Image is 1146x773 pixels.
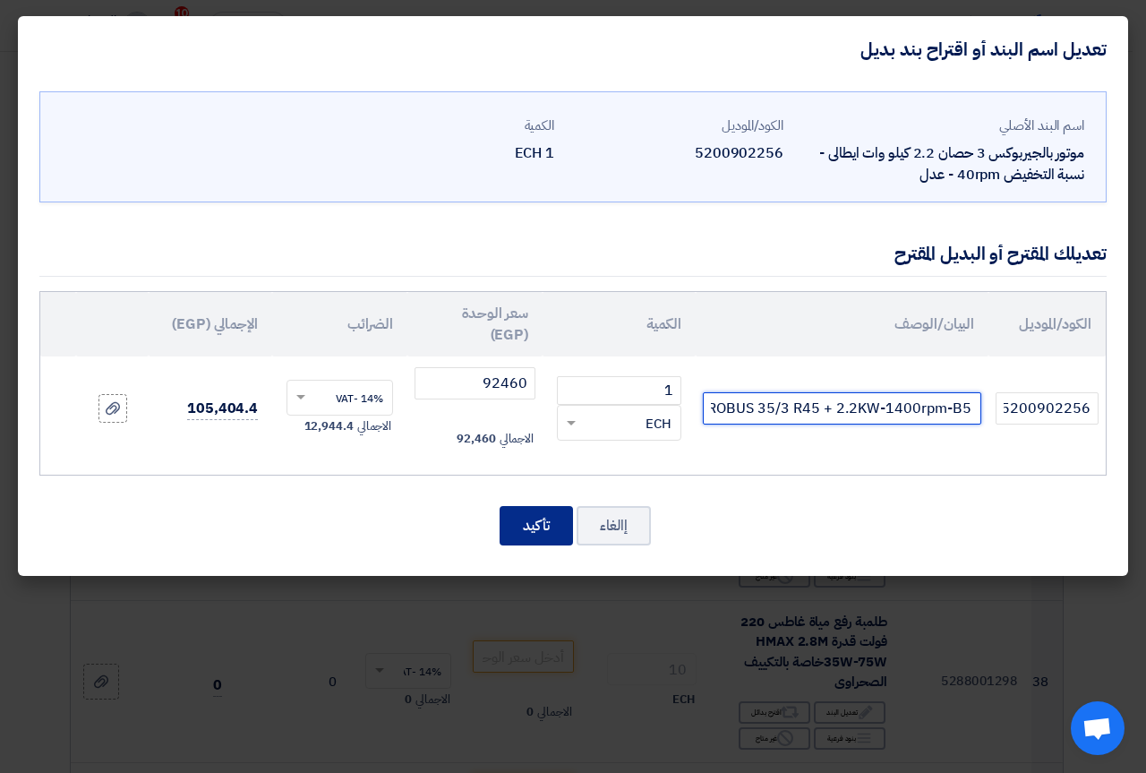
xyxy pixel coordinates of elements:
[996,392,1099,425] input: الموديل
[339,116,554,136] div: الكمية
[457,430,495,448] span: 92,460
[286,380,393,416] ng-select: VAT
[272,292,407,356] th: الضرائب
[500,430,534,448] span: الاجمالي
[415,367,535,399] input: أدخل سعر الوحدة
[569,142,783,164] div: 5200902256
[543,292,696,356] th: الكمية
[1071,701,1125,755] a: Open chat
[357,417,391,435] span: الاجمالي
[339,142,554,164] div: 1 ECH
[798,116,1084,136] div: اسم البند الأصلي
[798,142,1084,185] div: موتور بالجيربوكس 3 حصان 2.2 كيلو وات ايطالى - نسبة التخفيض 40rpm - عدل
[187,398,258,420] span: 105,404.4
[557,376,681,405] input: RFQ_STEP1.ITEMS.2.AMOUNT_TITLE
[894,240,1107,267] div: تعديلك المقترح أو البديل المقترح
[407,292,543,356] th: سعر الوحدة (EGP)
[703,392,981,425] input: Add Item Description
[696,292,988,356] th: البيان/الوصف
[860,38,1107,61] h4: تعديل اسم البند أو اقتراح بند بديل
[988,292,1106,356] th: الكود/الموديل
[646,414,671,434] span: ECH
[577,506,651,545] button: إالغاء
[569,116,783,136] div: الكود/الموديل
[500,506,573,545] button: تأكيد
[304,417,354,435] span: 12,944.4
[149,292,272,356] th: الإجمالي (EGP)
